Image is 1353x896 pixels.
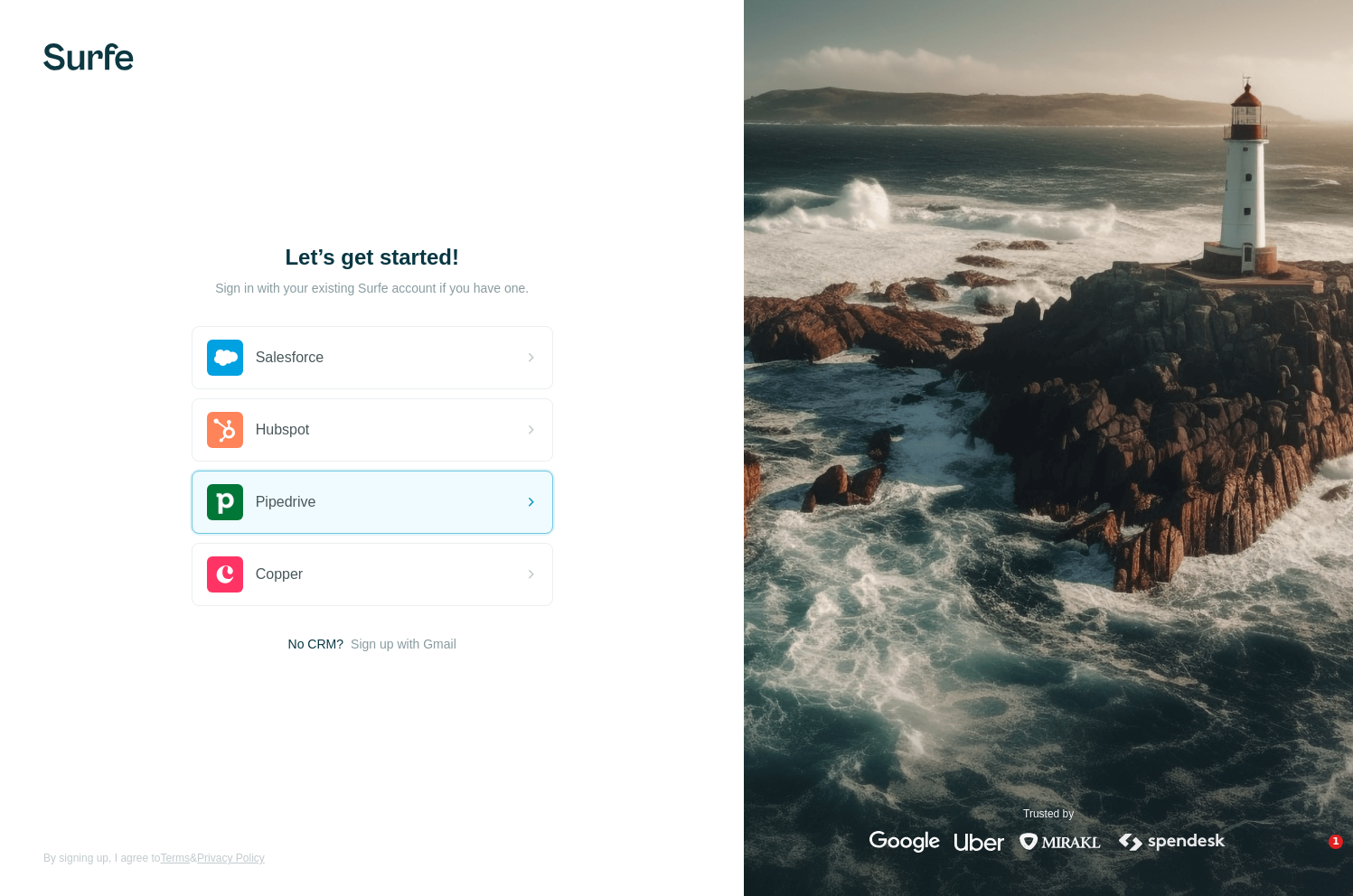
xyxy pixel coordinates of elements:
[1329,835,1343,849] span: 1
[351,635,456,653] button: Sign up with Gmail
[160,852,190,864] a: Terms
[207,412,243,448] img: hubspot's logo
[1292,835,1335,878] iframe: Intercom live chat
[43,43,134,70] img: Surfe's logo
[207,484,243,520] img: pipedrive's logo
[256,419,310,441] span: Hubspot
[215,279,529,297] p: Sign in with your existing Surfe account if you have one.
[197,852,265,864] a: Privacy Policy
[256,347,324,369] span: Salesforce
[954,831,1004,853] img: uber's logo
[869,831,940,853] img: google's logo
[256,491,316,513] span: Pipedrive
[192,243,553,272] h1: Let’s get started!
[43,850,265,866] span: By signing up, I agree to &
[207,556,243,593] img: copper's logo
[256,564,303,585] span: Copper
[288,635,343,653] span: No CRM?
[207,340,243,376] img: salesforce's logo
